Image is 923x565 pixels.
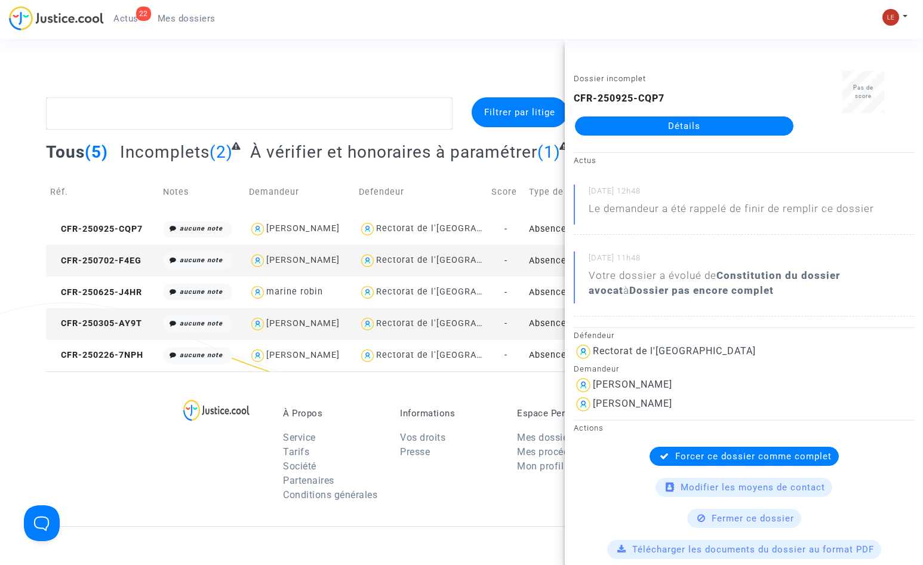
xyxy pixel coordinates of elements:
div: Rectorat de l'[GEOGRAPHIC_DATA] [376,287,528,297]
small: Dossier incomplet [574,74,646,83]
div: [PERSON_NAME] [266,223,340,234]
div: [PERSON_NAME] [266,318,340,328]
a: 22Actus [104,10,148,27]
span: Modifier les moyens de contact [681,482,825,493]
span: Forcer ce dossier comme complet [675,451,832,462]
p: Espace Personnel [517,408,616,419]
img: icon-user.svg [574,395,593,414]
span: CFR-250226-7NPH [50,350,143,360]
i: aucune note [180,320,223,327]
small: [DATE] 11h48 [589,253,914,268]
span: - [504,256,507,266]
div: Rectorat de l'[GEOGRAPHIC_DATA] [376,350,528,360]
a: Mes procédures [517,446,588,457]
a: Mes dossiers [148,10,225,27]
td: Demandeur [245,171,355,213]
span: CFR-250625-J4HR [50,287,142,297]
td: Absence de mise à disposition d'AESH [525,277,657,308]
span: Pas de score [853,84,873,99]
i: aucune note [180,256,223,264]
small: [DATE] 12h48 [589,186,914,201]
span: Fermer ce dossier [712,513,794,524]
div: [PERSON_NAME] [266,350,340,360]
span: Télécharger les documents du dossier au format PDF [632,544,874,555]
td: Defendeur [355,171,487,213]
span: À vérifier et honoraires à paramétrer [250,142,537,162]
img: icon-user.svg [359,220,376,238]
div: Rectorat de l'[GEOGRAPHIC_DATA] [376,255,528,265]
iframe: Help Scout Beacon - Open [24,505,60,541]
img: icon-user.svg [249,252,266,269]
span: (5) [85,142,108,162]
span: CFR-250702-F4EG [50,256,141,266]
a: Vos droits [400,432,445,443]
i: aucune note [180,351,223,359]
a: Conditions générales [283,489,377,500]
img: icon-user.svg [359,284,376,301]
p: À Propos [283,408,382,419]
b: CFR-250925-CQP7 [574,93,664,104]
span: - [504,318,507,328]
img: icon-user.svg [359,347,376,364]
div: Rectorat de l'[GEOGRAPHIC_DATA] [593,345,756,357]
div: [PERSON_NAME] [593,398,672,409]
small: Défendeur [574,331,614,340]
td: Absence de mise à disposition d'AESH [525,245,657,277]
a: Détails [575,116,793,136]
a: Presse [400,446,430,457]
td: Score [487,171,525,213]
img: icon-user.svg [249,284,266,301]
a: Société [283,460,316,472]
div: [PERSON_NAME] [266,255,340,265]
img: logo-lg.svg [183,400,250,421]
img: icon-user.svg [359,315,376,333]
img: jc-logo.svg [9,6,104,30]
p: Le demandeur a été rappelé de finir de remplir ce dossier [589,201,874,222]
span: Filtrer par litige [484,107,555,118]
span: Mes dossiers [158,13,216,24]
span: CFR-250925-CQP7 [50,224,143,234]
div: Votre dossier a évolué de à [589,268,914,298]
b: Dossier pas encore complet [629,284,774,296]
a: Mon profil [517,460,564,472]
a: Partenaires [283,475,334,486]
a: Tarifs [283,446,309,457]
a: Service [283,432,316,443]
span: Incomplets [120,142,210,162]
div: 22 [136,7,151,21]
span: - [504,350,507,360]
img: icon-user.svg [359,252,376,269]
small: Actions [574,423,604,432]
td: Absence de mise à disposition d'AESH [525,213,657,245]
div: marine robin [266,287,323,297]
span: Tous [46,142,85,162]
span: (2) [210,142,233,162]
td: Notes [159,171,245,213]
td: Absence de mise à disposition d'AESH [525,340,657,371]
div: Rectorat de l'[GEOGRAPHIC_DATA] ([GEOGRAPHIC_DATA]-[GEOGRAPHIC_DATA]) [376,318,725,328]
img: icon-user.svg [249,347,266,364]
small: Actus [574,156,596,165]
div: [PERSON_NAME] [593,379,672,390]
a: Mes dossiers [517,432,576,443]
img: 7d989c7df380ac848c7da5f314e8ff03 [882,9,899,26]
span: Actus [113,13,139,24]
img: icon-user.svg [249,220,266,238]
small: Demandeur [574,364,619,373]
img: icon-user.svg [574,376,593,395]
span: CFR-250305-AY9T [50,318,142,328]
img: icon-user.svg [574,342,593,361]
span: (1) [537,142,561,162]
div: Rectorat de l'[GEOGRAPHIC_DATA] [376,223,528,234]
span: - [504,224,507,234]
td: Absence de mise à disposition d'AESH [525,308,657,340]
i: aucune note [180,225,223,232]
img: icon-user.svg [249,315,266,333]
td: Réf. [46,171,159,213]
i: aucune note [180,288,223,296]
span: - [504,287,507,297]
p: Informations [400,408,499,419]
td: Type de dossier [525,171,657,213]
